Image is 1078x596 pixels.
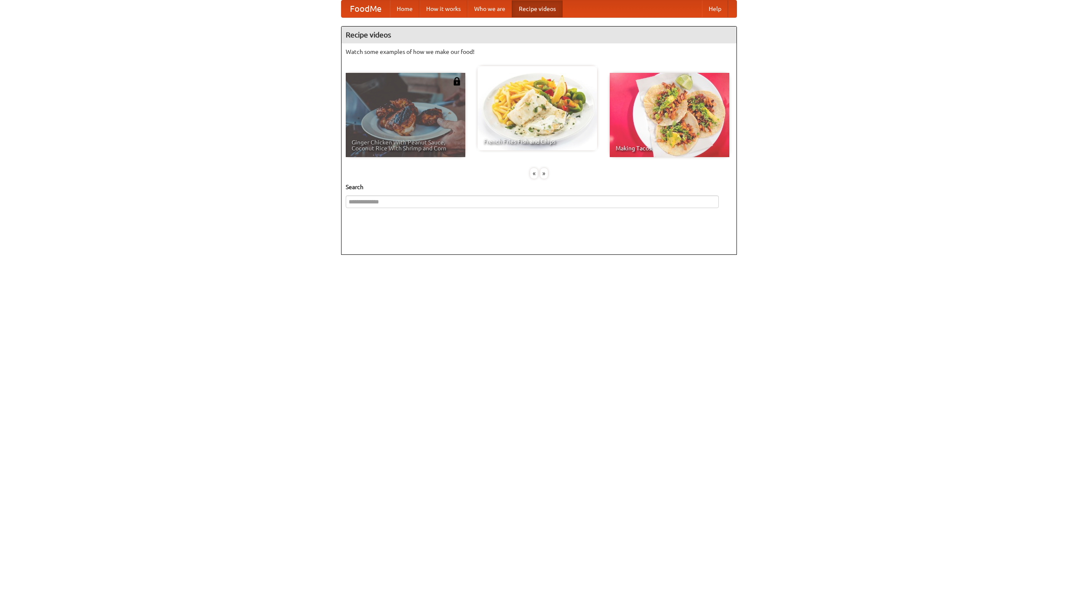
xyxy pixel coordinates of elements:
h5: Search [346,183,732,191]
p: Watch some examples of how we make our food! [346,48,732,56]
a: FoodMe [342,0,390,17]
span: French Fries Fish and Chips [483,139,591,144]
a: Home [390,0,419,17]
h4: Recipe videos [342,27,736,43]
span: Making Tacos [616,145,723,151]
img: 483408.png [453,77,461,86]
a: Making Tacos [610,73,729,157]
a: French Fries Fish and Chips [478,66,597,150]
a: How it works [419,0,467,17]
div: « [530,168,538,179]
a: Who we are [467,0,512,17]
a: Help [702,0,728,17]
div: » [540,168,548,179]
a: Recipe videos [512,0,563,17]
